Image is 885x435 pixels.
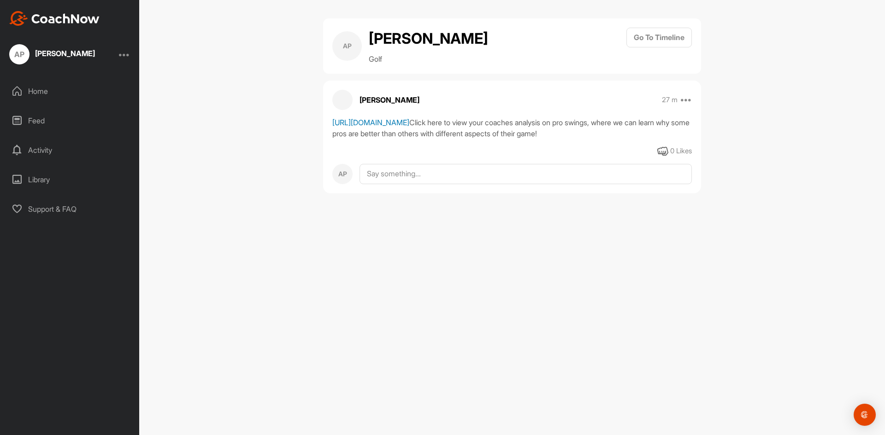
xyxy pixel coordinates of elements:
[369,28,488,50] h2: [PERSON_NAME]
[360,94,419,105] p: [PERSON_NAME]
[5,168,135,191] div: Library
[5,80,135,103] div: Home
[5,139,135,162] div: Activity
[5,109,135,132] div: Feed
[369,53,488,64] p: Golf
[332,164,353,184] div: AP
[626,28,692,64] a: Go To Timeline
[9,44,29,64] div: AP
[670,146,692,157] div: 0 Likes
[332,117,692,139] div: Click here to view your coaches analysis on pro swings, where we can learn why some pros are bett...
[626,28,692,47] button: Go To Timeline
[9,11,100,26] img: CoachNow
[5,197,135,220] div: Support & FAQ
[854,404,876,426] div: Open Intercom Messenger
[35,50,95,57] div: [PERSON_NAME]
[332,31,362,61] div: AP
[662,95,678,104] p: 27 m
[332,118,409,127] a: [URL][DOMAIN_NAME]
